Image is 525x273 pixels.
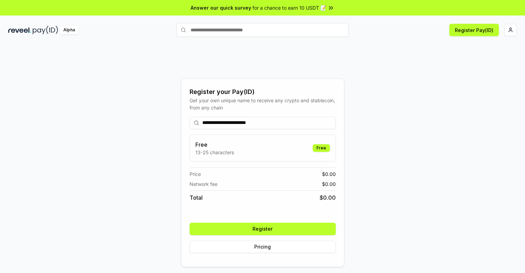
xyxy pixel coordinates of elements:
[322,180,336,188] span: $ 0.00
[60,26,79,34] div: Alpha
[8,26,31,34] img: reveel_dark
[190,170,201,178] span: Price
[190,87,336,97] div: Register your Pay(ID)
[190,180,217,188] span: Network fee
[190,241,336,253] button: Pricing
[322,170,336,178] span: $ 0.00
[320,193,336,202] span: $ 0.00
[190,193,203,202] span: Total
[190,223,336,235] button: Register
[195,140,234,149] h3: Free
[195,149,234,156] p: 13-25 characters
[33,26,58,34] img: pay_id
[313,144,330,152] div: Free
[449,24,499,36] button: Register Pay(ID)
[191,4,251,11] span: Answer our quick survey
[253,4,326,11] span: for a chance to earn 10 USDT 📝
[190,97,336,111] div: Get your own unique name to receive any crypto and stablecoin, from any chain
